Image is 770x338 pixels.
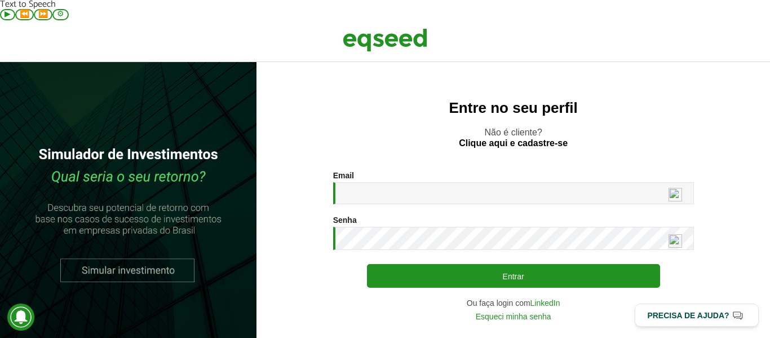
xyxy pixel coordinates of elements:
[476,313,551,321] a: Esqueci minha senha
[530,299,560,307] a: LinkedIn
[279,100,747,116] h2: Entre no seu perfil
[669,188,682,201] img: npw-badge-icon-locked.svg
[669,234,682,248] img: npw-badge-icon-locked.svg
[52,9,69,20] button: Settings
[15,9,34,20] button: Previous
[333,216,357,224] label: Senha
[367,264,660,288] button: Entrar
[34,9,52,20] button: Forward
[333,172,354,179] label: Email
[343,26,427,54] img: EqSeed Logo
[333,299,694,307] div: Ou faça login com
[459,139,568,148] a: Clique aqui e cadastre-se
[279,127,747,148] p: Não é cliente?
